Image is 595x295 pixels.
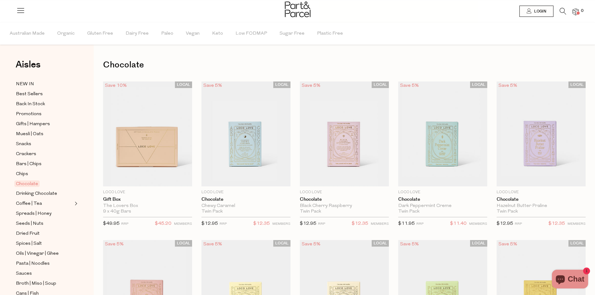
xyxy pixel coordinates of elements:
[103,240,126,248] div: Save 5%
[16,200,42,208] span: Coffee | Tea
[300,203,389,209] div: Black Cherry Raspberry
[352,220,368,228] span: $12.35
[201,81,290,186] img: Chocolate
[398,189,487,195] p: Loco Love
[16,150,73,158] a: Crackers
[497,81,519,90] div: Save 5%
[16,101,45,108] span: Back In Stock
[398,81,487,186] img: Chocolate
[533,9,546,14] span: Login
[175,81,192,88] span: LOCAL
[103,189,192,195] p: Loco Love
[16,280,73,288] a: Broth | Miso | Soup
[16,160,42,168] span: Bars | Chips
[16,230,40,238] span: Dried Fruit
[16,260,50,268] span: Pasta | Noodles
[272,222,290,226] small: MEMBERS
[73,200,77,207] button: Expand/Collapse Coffee | Tea
[57,23,75,45] span: Organic
[398,197,487,202] a: Chocolate
[573,8,579,15] a: 0
[16,160,73,168] a: Bars | Chips
[87,23,113,45] span: Gluten Free
[155,220,171,228] span: $45.20
[497,197,586,202] a: Chocolate
[16,110,73,118] a: Promotions
[16,250,73,258] a: Oils | Vinegar | Ghee
[103,81,192,186] img: Gift Box
[470,81,487,88] span: LOCAL
[16,220,43,228] span: Seeds | Nuts
[16,81,34,88] span: NEW IN
[16,210,52,218] span: Spreads | Honey
[273,81,290,88] span: LOCAL
[220,222,227,226] small: RRP
[300,81,389,186] img: Chocolate
[16,111,42,118] span: Promotions
[568,222,586,226] small: MEMBERS
[16,190,57,198] span: Drinking Chocolate
[300,240,322,248] div: Save 5%
[16,280,56,288] span: Broth | Miso | Soup
[201,240,224,248] div: Save 5%
[497,203,586,209] div: Hazelnut Butter Praline
[16,170,28,178] span: Chips
[16,120,73,128] a: Gifts | Hampers
[174,222,192,226] small: MEMBERS
[201,221,218,226] span: $12.95
[280,23,305,45] span: Sugar Free
[16,60,41,76] a: Aisles
[126,23,149,45] span: Dairy Free
[469,222,487,226] small: MEMBERS
[371,222,389,226] small: MEMBERS
[548,220,565,228] span: $12.35
[16,120,50,128] span: Gifts | Hampers
[416,222,424,226] small: RRP
[372,81,389,88] span: LOCAL
[398,81,421,90] div: Save 5%
[300,197,389,202] a: Chocolate
[470,240,487,247] span: LOCAL
[16,270,73,278] a: Sauces
[16,140,31,148] span: Snacks
[121,222,128,226] small: RRP
[300,189,389,195] p: Loco Love
[201,203,290,209] div: Chewy Caramel
[212,23,223,45] span: Keto
[372,240,389,247] span: LOCAL
[16,140,73,148] a: Snacks
[16,240,42,248] span: Spices | Salt
[285,2,310,17] img: Part&Parcel
[16,130,73,138] a: Muesli | Oats
[317,23,343,45] span: Plastic Free
[10,23,45,45] span: Australian Made
[16,260,73,268] a: Pasta | Noodles
[16,170,73,178] a: Chips
[201,197,290,202] a: Chocolate
[497,189,586,195] p: Loco Love
[16,90,73,98] a: Best Sellers
[398,221,415,226] span: $11.95
[103,58,586,72] h1: Chocolate
[497,221,513,226] span: $12.95
[16,91,43,98] span: Best Sellers
[497,209,518,214] span: Twin Pack
[16,100,73,108] a: Back In Stock
[103,81,129,90] div: Save 10%
[16,250,59,258] span: Oils | Vinegar | Ghee
[398,203,487,209] div: Dark Peppermint Creme
[16,180,73,188] a: Chocolate
[16,130,43,138] span: Muesli | Oats
[16,210,73,218] a: Spreads | Honey
[201,189,290,195] p: Loco Love
[550,270,590,290] inbox-online-store-chat: Shopify online store chat
[568,240,586,247] span: LOCAL
[186,23,200,45] span: Vegan
[201,209,223,214] span: Twin Pack
[201,81,224,90] div: Save 5%
[273,240,290,247] span: LOCAL
[16,58,41,71] span: Aisles
[579,8,585,14] span: 0
[103,197,192,202] a: Gift Box
[103,209,131,214] span: 9 x 40g Bars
